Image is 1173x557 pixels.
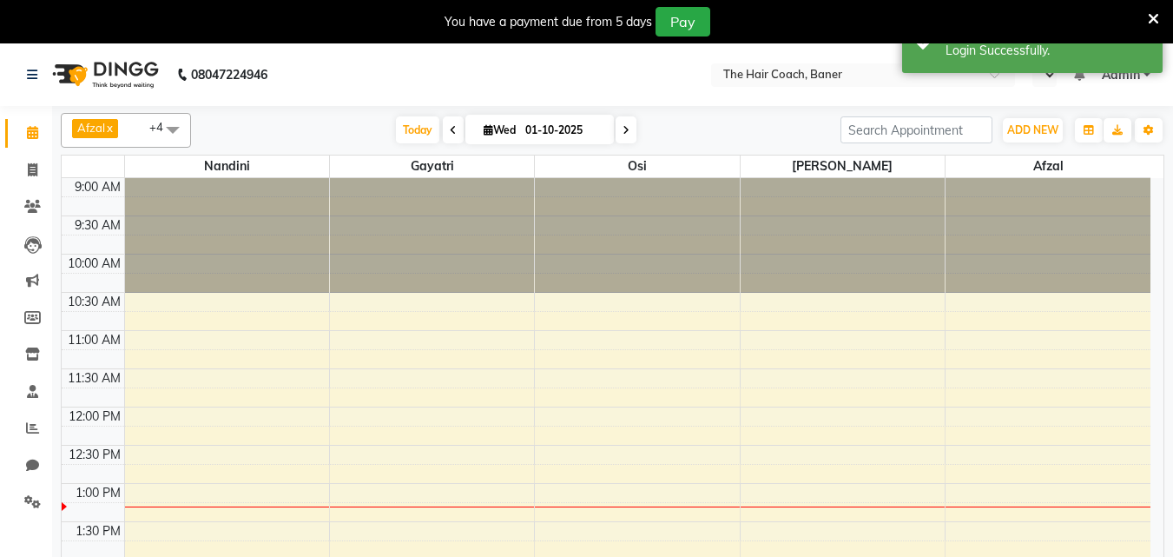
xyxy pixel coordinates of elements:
[64,255,124,273] div: 10:00 AM
[191,50,267,99] b: 08047224946
[946,156,1150,177] span: Afzal
[445,13,652,31] div: You have a payment due from 5 days
[946,42,1150,60] div: Login Successfully.
[71,216,124,235] div: 9:30 AM
[64,369,124,388] div: 11:30 AM
[65,446,124,464] div: 12:30 PM
[741,156,945,177] span: [PERSON_NAME]
[520,117,607,143] input: 2025-10-01
[535,156,739,177] span: Osi
[1003,118,1063,143] button: ADD NEW
[330,156,534,177] span: Gayatri
[105,121,113,135] a: x
[125,156,329,177] span: Nandini
[64,293,124,311] div: 10:30 AM
[71,178,124,196] div: 9:00 AM
[65,408,124,426] div: 12:00 PM
[72,522,124,540] div: 1:30 PM
[64,331,124,349] div: 11:00 AM
[77,121,105,135] span: Afzal
[1007,123,1058,136] span: ADD NEW
[149,120,176,134] span: +4
[44,50,163,99] img: logo
[656,7,710,36] button: Pay
[396,116,439,143] span: Today
[479,123,520,136] span: Wed
[72,484,124,502] div: 1:00 PM
[840,116,992,143] input: Search Appointment
[1102,66,1140,84] span: Admin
